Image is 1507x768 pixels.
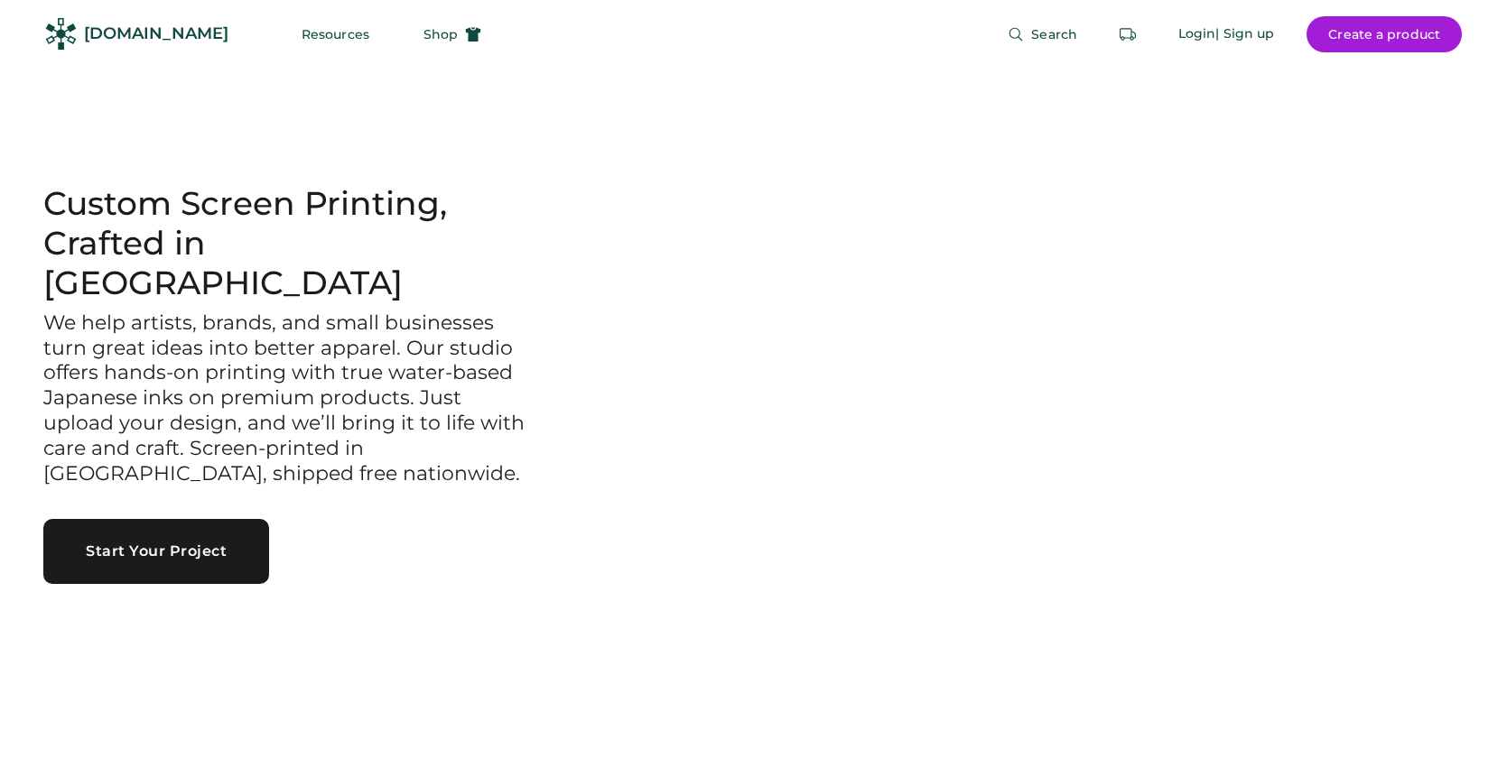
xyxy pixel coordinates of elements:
button: Retrieve an order [1110,16,1146,52]
button: Start Your Project [43,519,269,584]
div: | Sign up [1215,25,1274,43]
h1: Custom Screen Printing, Crafted in [GEOGRAPHIC_DATA] [43,184,560,303]
span: Search [1031,28,1077,41]
div: [DOMAIN_NAME] [84,23,228,45]
button: Create a product [1307,16,1462,52]
h3: We help artists, brands, and small businesses turn great ideas into better apparel. Our studio of... [43,310,531,487]
span: Shop [423,28,458,41]
button: Shop [402,16,503,52]
div: Login [1178,25,1216,43]
button: Resources [280,16,391,52]
img: Rendered Logo - Screens [45,18,77,50]
button: Search [986,16,1099,52]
